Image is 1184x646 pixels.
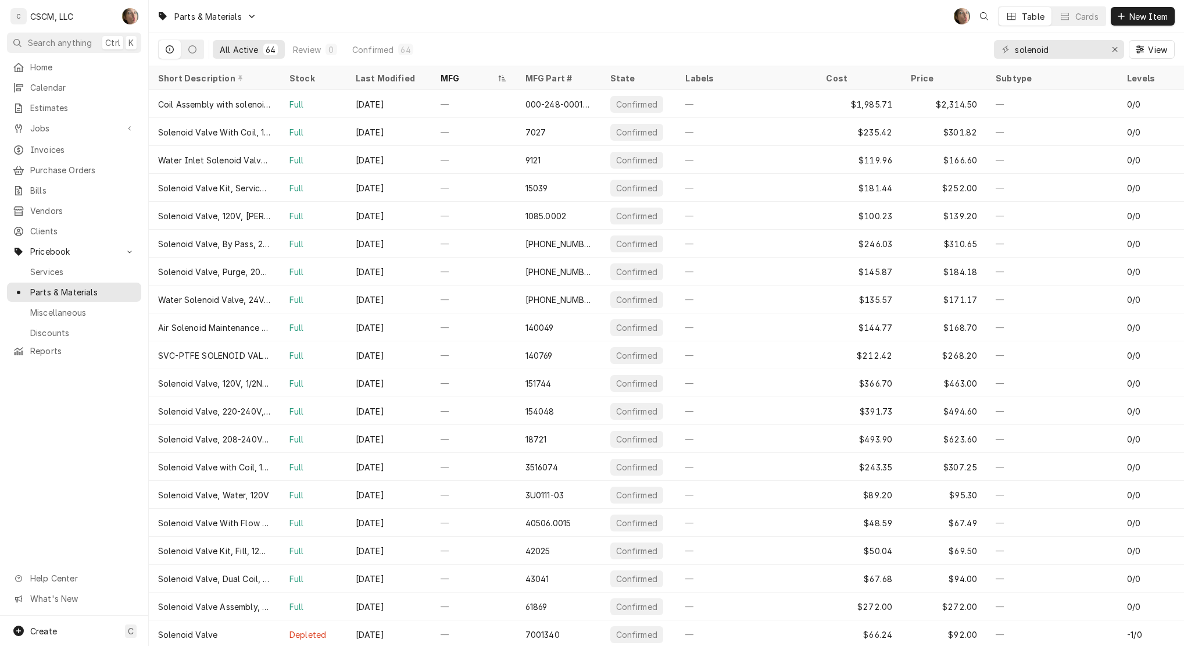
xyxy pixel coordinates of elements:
div: $246.03 [817,230,902,258]
div: [DATE] [346,509,431,537]
div: — [431,118,516,146]
div: — [986,90,1118,118]
div: — [986,313,1118,341]
div: Solenoid Valve [158,629,217,641]
div: $69.50 [902,537,986,565]
span: Search anything [28,37,92,49]
div: $243.35 [817,453,902,481]
div: 0/0 [1127,238,1140,250]
a: Go to What's New [7,589,141,608]
div: 40506.0015 [525,517,571,529]
div: Full [289,154,304,166]
div: Solenoid Valve, 120V, [PERSON_NAME] [158,210,271,222]
div: 64 [400,44,410,56]
div: MFG Part # [525,72,589,84]
span: Clients [30,225,135,237]
div: $166.60 [902,146,986,174]
div: — [431,258,516,285]
a: Reports [7,341,141,361]
div: Water Inlet Solenoid Valve Kit, 230V Bitron [158,154,271,166]
div: — [986,341,1118,369]
div: — [676,425,817,453]
a: Services [7,262,141,281]
div: — [986,509,1118,537]
div: $50.04 [817,537,902,565]
div: $623.60 [902,425,986,453]
div: Confirmed [615,517,659,529]
div: 140049 [525,322,554,334]
div: Confirmed [615,377,659,390]
div: [DATE] [346,285,431,313]
div: Coil Assembly with solenoid and Thermostat, R404A [158,98,271,110]
div: MFG [441,72,495,84]
div: Confirmed [615,238,659,250]
div: — [431,425,516,453]
div: [DATE] [346,174,431,202]
div: Cards [1075,10,1099,23]
div: — [986,425,1118,453]
div: 0 [328,44,335,56]
span: C [128,625,134,637]
a: Estimates [7,98,141,117]
div: Confirmed [615,629,659,641]
span: Services [30,266,135,278]
div: [DATE] [346,230,431,258]
div: — [676,537,817,565]
div: Confirmed [615,210,659,222]
div: SH [122,8,138,24]
div: 7001340 [525,629,560,641]
a: Bills [7,181,141,200]
div: 0/0 [1127,154,1140,166]
div: — [431,341,516,369]
div: $89.20 [817,481,902,509]
div: 64 [266,44,276,56]
a: Go to Help Center [7,569,141,588]
div: Solenoid Valve Kit, Service, 115V [158,182,271,194]
div: $95.30 [902,481,986,509]
div: — [431,537,516,565]
div: — [986,174,1118,202]
div: $100.23 [817,202,902,230]
div: — [431,146,516,174]
div: Labels [685,72,807,84]
div: Serra Heyen's Avatar [122,8,138,24]
div: — [676,369,817,397]
div: — [676,313,817,341]
div: 1085.0002 [525,210,566,222]
div: Cost [826,72,890,84]
div: — [676,509,817,537]
div: Serra Heyen's Avatar [954,8,970,24]
div: [DATE] [346,202,431,230]
div: Confirmed [615,461,659,473]
div: Confirmed [615,322,659,334]
div: [DATE] [346,397,431,425]
div: — [676,174,817,202]
div: [DATE] [346,593,431,620]
div: — [986,285,1118,313]
div: — [986,369,1118,397]
div: Confirmed [615,433,659,445]
div: — [676,118,817,146]
div: [PHONE_NUMBER] [525,266,592,278]
div: $144.77 [817,313,902,341]
div: — [431,202,516,230]
div: Review [293,44,321,56]
span: Create [30,626,57,636]
div: [DATE] [346,90,431,118]
span: Parts & Materials [174,10,242,23]
div: Air Solenoid Maintenance Kit, 120V [158,322,271,334]
div: Solenoid Valve, By Pass, 24V, 50/60Hz [158,238,271,250]
div: 0/0 [1127,126,1140,138]
span: Vendors [30,205,135,217]
div: 0/0 [1127,433,1140,445]
div: — [676,146,817,174]
div: — [431,285,516,313]
a: Go to Jobs [7,119,141,138]
span: Miscellaneous [30,306,135,319]
a: Purchase Orders [7,160,141,180]
div: Confirmed [352,44,394,56]
div: Full [289,294,304,306]
div: Solenoid Valve, Dual Coil, 120V [158,573,271,585]
div: 0/0 [1127,545,1140,557]
div: 7027 [525,126,546,138]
